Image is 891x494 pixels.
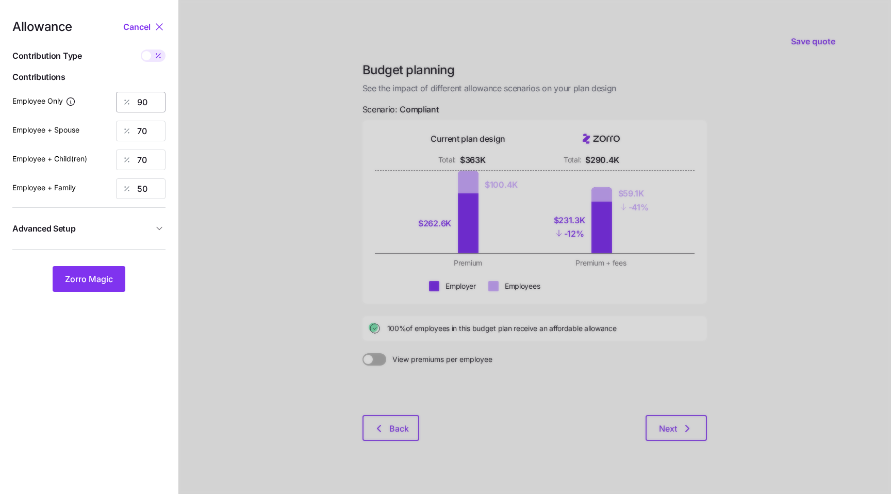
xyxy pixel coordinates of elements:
span: Allowance [12,21,72,33]
label: Employee + Child(ren) [12,153,87,164]
span: Cancel [123,21,151,33]
span: Contribution Type [12,50,82,62]
span: Zorro Magic [65,273,113,285]
span: Contributions [12,71,166,84]
span: Advanced Setup [12,222,76,235]
button: Advanced Setup [12,216,166,241]
label: Employee + Family [12,182,76,193]
button: Cancel [123,21,153,33]
button: Zorro Magic [53,266,125,292]
label: Employee Only [12,95,76,107]
label: Employee + Spouse [12,124,79,136]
